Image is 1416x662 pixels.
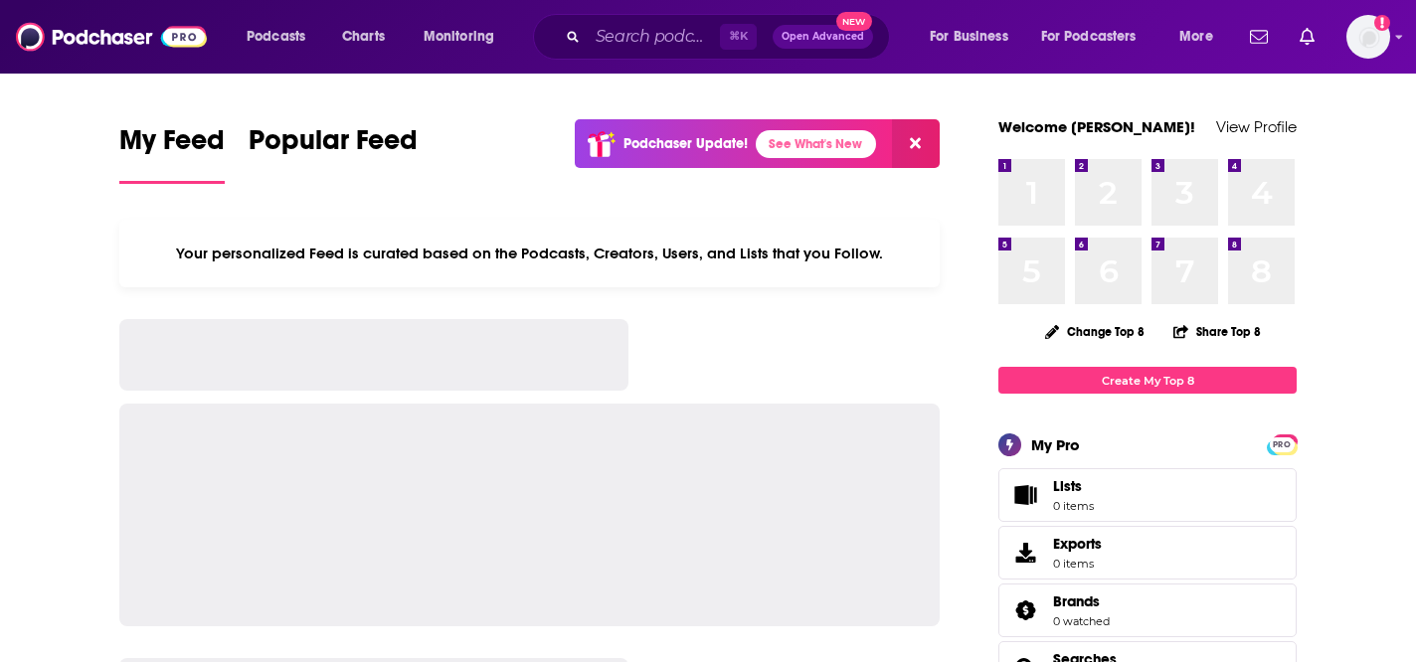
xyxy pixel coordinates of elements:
img: Podchaser - Follow, Share and Rate Podcasts [16,18,207,56]
span: 0 items [1053,499,1094,513]
button: Change Top 8 [1033,319,1156,344]
button: Share Top 8 [1172,312,1262,351]
img: User Profile [1346,15,1390,59]
p: Podchaser Update! [623,135,748,152]
span: PRO [1270,437,1294,452]
span: Brands [1053,592,1100,610]
span: New [836,12,872,31]
span: ⌘ K [720,24,757,50]
span: Lists [1005,481,1045,509]
span: 0 items [1053,557,1102,571]
svg: Add a profile image [1374,15,1390,31]
span: Charts [342,23,385,51]
a: Brands [1053,592,1110,610]
div: Search podcasts, credits, & more... [552,14,909,60]
span: For Podcasters [1041,23,1137,51]
span: Exports [1005,539,1045,567]
a: Create My Top 8 [998,367,1297,394]
span: Podcasts [247,23,305,51]
div: My Pro [1031,435,1080,454]
a: PRO [1270,436,1294,451]
button: open menu [410,21,520,53]
span: Monitoring [424,23,494,51]
button: open menu [233,21,331,53]
span: Exports [1053,535,1102,553]
button: open menu [1028,21,1165,53]
a: Charts [329,21,397,53]
span: Lists [1053,477,1082,495]
a: See What's New [756,130,876,158]
a: Welcome [PERSON_NAME]! [998,117,1195,136]
span: For Business [930,23,1008,51]
a: Lists [998,468,1297,522]
div: Your personalized Feed is curated based on the Podcasts, Creators, Users, and Lists that you Follow. [119,220,940,287]
a: My Feed [119,123,225,184]
span: Lists [1053,477,1094,495]
span: My Feed [119,123,225,169]
span: More [1179,23,1213,51]
a: Exports [998,526,1297,579]
a: Show notifications dropdown [1292,20,1323,54]
a: Popular Feed [249,123,418,184]
span: Logged in as denise.chavez [1346,15,1390,59]
button: open menu [1165,21,1238,53]
span: Brands [998,583,1297,637]
span: Open Advanced [782,32,864,42]
a: Show notifications dropdown [1242,20,1276,54]
a: View Profile [1216,117,1297,136]
span: Popular Feed [249,123,418,169]
button: Show profile menu [1346,15,1390,59]
input: Search podcasts, credits, & more... [588,21,720,53]
a: Brands [1005,596,1045,624]
button: Open AdvancedNew [773,25,873,49]
button: open menu [916,21,1033,53]
a: 0 watched [1053,614,1110,628]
